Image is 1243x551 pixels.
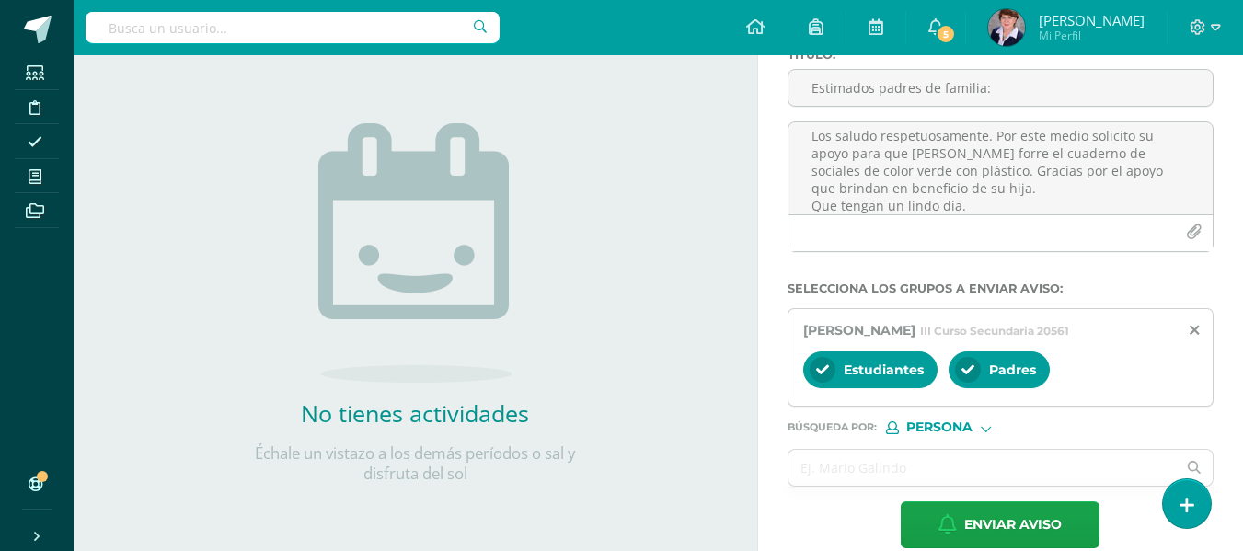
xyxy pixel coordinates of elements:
[231,443,599,484] p: Échale un vistazo a los demás períodos o sal y disfruta del sol
[788,122,1213,214] textarea: Los saludo respetuosamente. Por este medio solicito su apoyo para que [PERSON_NAME] forre el cuad...
[901,501,1099,548] button: Enviar aviso
[1039,28,1145,43] span: Mi Perfil
[788,422,877,432] span: Búsqueda por :
[231,397,599,429] h2: No tienes actividades
[936,24,956,44] span: 5
[964,502,1062,547] span: Enviar aviso
[886,421,1024,434] div: [object Object]
[906,422,973,432] span: Persona
[1039,11,1145,29] span: [PERSON_NAME]
[788,450,1177,486] input: Ej. Mario Galindo
[86,12,500,43] input: Busca un usuario...
[803,322,915,339] span: [PERSON_NAME]
[788,281,1214,295] label: Selecciona los grupos a enviar aviso :
[788,70,1213,106] input: Titulo
[844,362,924,378] span: Estudiantes
[318,123,512,383] img: no_activities.png
[920,324,1069,338] span: III Curso Secundaria 20561
[989,362,1036,378] span: Padres
[988,9,1025,46] img: 49c126ab159c54e96e3d95a6f1df8590.png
